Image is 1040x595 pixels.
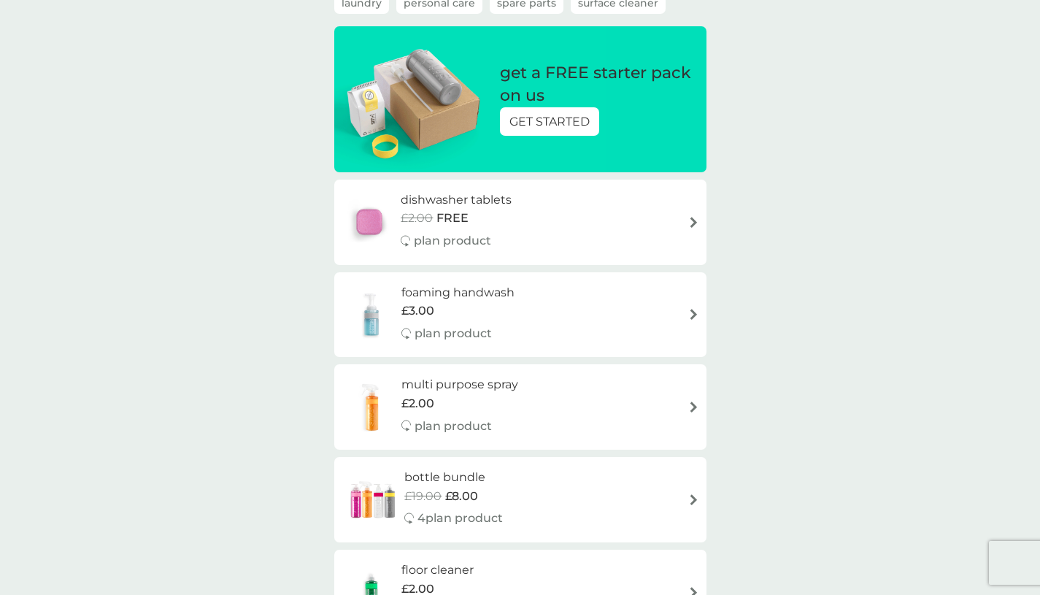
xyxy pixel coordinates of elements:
img: arrow right [688,402,699,412]
p: GET STARTED [509,112,590,131]
span: £2.00 [401,209,433,228]
span: FREE [436,209,469,228]
h6: dishwasher tablets [401,191,512,210]
span: £19.00 [404,487,442,506]
img: foaming handwash [342,289,401,340]
p: 4 plan product [417,509,503,528]
span: £3.00 [401,302,434,320]
img: arrow right [688,309,699,320]
p: plan product [414,231,491,250]
p: get a FREE starter pack on us [500,62,692,107]
h6: floor cleaner [401,561,492,580]
h6: bottle bundle [404,468,503,487]
img: multi purpose spray [342,382,401,433]
img: arrow right [688,494,699,505]
p: plan product [415,324,492,343]
h6: foaming handwash [401,283,515,302]
h6: multi purpose spray [401,375,518,394]
img: arrow right [688,217,699,228]
span: £2.00 [401,394,434,413]
img: bottle bundle [342,475,405,526]
p: plan product [415,417,492,436]
img: dishwasher tablets [342,196,397,247]
span: £8.00 [445,487,478,506]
